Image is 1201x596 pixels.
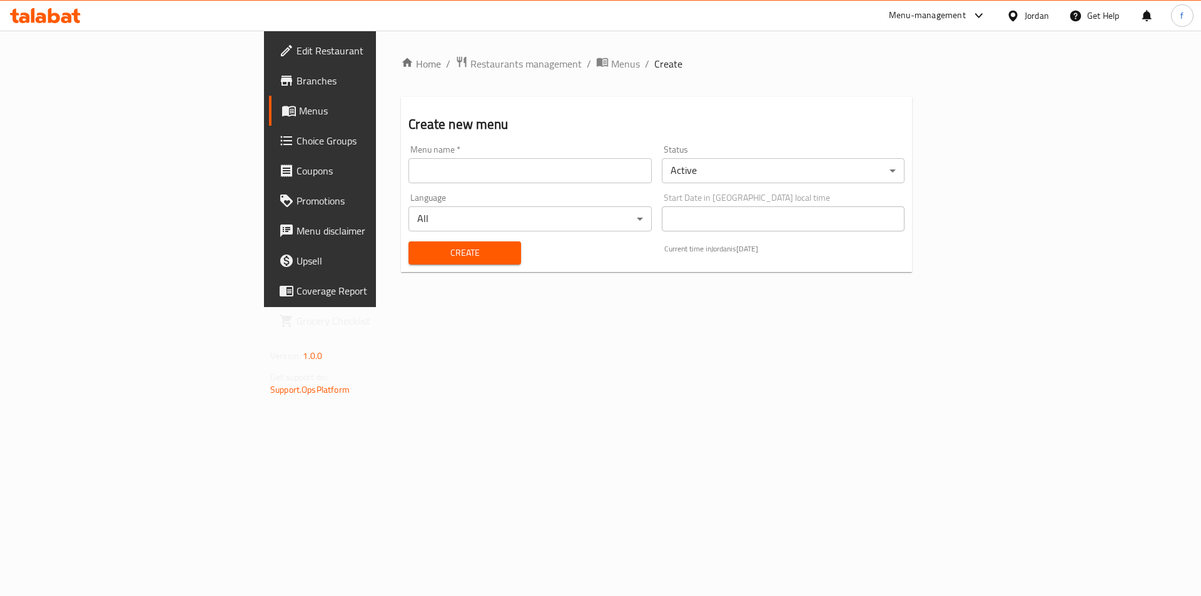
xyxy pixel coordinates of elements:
span: Branches [296,73,455,88]
a: Menu disclaimer [269,216,465,246]
div: All [408,206,651,231]
a: Support.OpsPlatform [270,381,350,398]
p: Current time in Jordan is [DATE] [664,243,905,255]
nav: breadcrumb [401,56,912,72]
span: Create [418,245,511,261]
span: 1.0.0 [303,348,322,364]
span: Grocery Checklist [296,313,455,328]
a: Coupons [269,156,465,186]
a: Restaurants management [455,56,582,72]
span: Coupons [296,163,455,178]
li: / [645,56,649,71]
a: Choice Groups [269,126,465,156]
a: Edit Restaurant [269,36,465,66]
span: Menus [611,56,640,71]
div: Jordan [1025,9,1049,23]
a: Menus [596,56,640,72]
h2: Create new menu [408,115,905,134]
li: / [587,56,591,71]
span: Menu disclaimer [296,223,455,238]
span: Restaurants management [470,56,582,71]
span: Version: [270,348,301,364]
a: Upsell [269,246,465,276]
a: Coverage Report [269,276,465,306]
a: Menus [269,96,465,126]
input: Please enter Menu name [408,158,651,183]
a: Branches [269,66,465,96]
a: Grocery Checklist [269,306,465,336]
span: Menus [299,103,455,118]
button: Create [408,241,521,265]
div: Menu-management [889,8,966,23]
span: Get support on: [270,369,328,385]
div: Active [662,158,905,183]
span: f [1180,9,1183,23]
span: Choice Groups [296,133,455,148]
span: Upsell [296,253,455,268]
span: Edit Restaurant [296,43,455,58]
a: Promotions [269,186,465,216]
span: Promotions [296,193,455,208]
span: Coverage Report [296,283,455,298]
span: Create [654,56,682,71]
